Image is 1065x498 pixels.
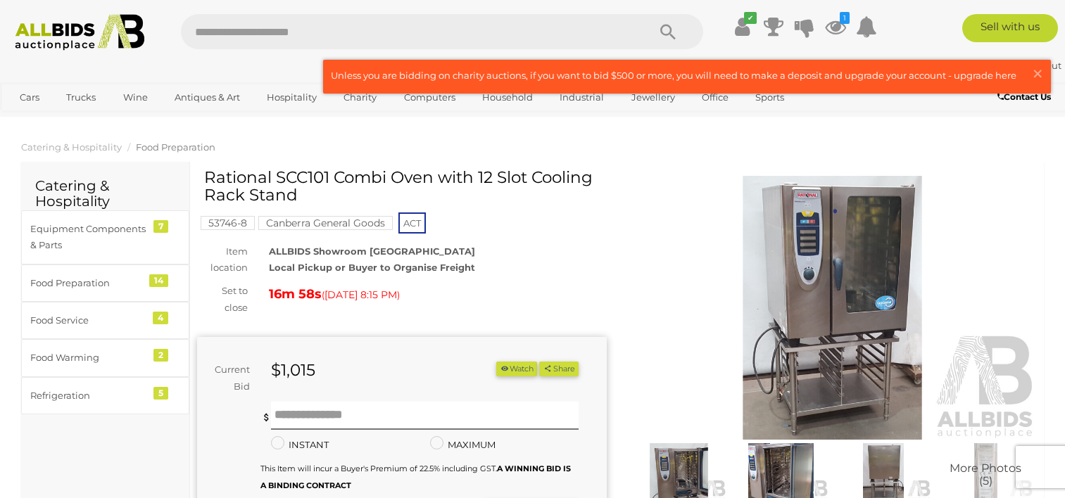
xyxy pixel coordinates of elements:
button: Watch [496,362,537,376]
a: Antiques & Art [165,86,249,109]
a: 1 [825,14,846,39]
span: ACT [398,212,426,234]
span: [DATE] 8:15 PM [324,288,397,301]
a: Hospitality [258,86,326,109]
div: Refrigeration [30,388,146,404]
a: Trucks [57,86,105,109]
i: 1 [840,12,850,24]
i: ✔ [744,12,757,24]
a: Jewellery [622,86,684,109]
strong: ALLBIDS Showroom [GEOGRAPHIC_DATA] [269,245,475,257]
div: 14 [149,274,168,287]
a: Equipment Components & Parts 7 [21,210,189,264]
div: 4 [153,312,168,324]
a: Office [693,86,738,109]
a: Catering & Hospitality [21,141,122,153]
div: Item location [187,243,258,276]
div: Equipment Components & Parts [30,221,146,254]
a: Cars [11,86,49,109]
strong: Local Pickup or Buyer to Organise Freight [269,262,475,273]
a: [GEOGRAPHIC_DATA] [11,109,129,132]
a: Refrigeration 5 [21,377,189,414]
a: Household [473,86,542,109]
h2: Catering & Hospitality [35,178,175,209]
h1: Rational SCC101 Combi Oven with 12 Slot Cooling Rack Stand [204,169,603,205]
span: × [1031,60,1044,87]
strong: 16m 58s [269,286,322,302]
a: Wine [114,86,157,109]
a: Canberra General Goods [258,217,393,229]
button: Share [539,362,578,376]
button: Search [633,14,703,49]
a: Sports [746,86,793,109]
div: Set to close [187,283,258,316]
mark: Canberra General Goods [258,216,393,230]
img: Rational SCC101 Combi Oven with 12 Slot Cooling Rack Stand [628,176,1038,440]
b: Contact Us [997,91,1051,102]
span: More Photos (5) [950,463,1021,487]
a: Sell with us [962,14,1058,42]
li: Watch this item [496,362,537,376]
a: ✔ [732,14,753,39]
label: MAXIMUM [430,437,496,453]
b: A WINNING BID IS A BINDING CONTRACT [260,464,571,490]
div: 7 [153,220,168,233]
small: This Item will incur a Buyer's Premium of 22.5% including GST. [260,464,571,490]
div: Food Preparation [30,275,146,291]
a: Food Warming 2 [21,339,189,376]
a: Food Service 4 [21,302,189,339]
label: INSTANT [271,437,329,453]
a: Computers [395,86,465,109]
a: Industrial [550,86,613,109]
a: Charity [334,86,386,109]
div: 2 [153,349,168,362]
div: Current Bid [197,362,260,395]
a: 53746-8 [201,217,255,229]
div: Food Service [30,312,146,328]
a: Food Preparation 14 [21,264,189,302]
a: Food Preparation [136,141,215,153]
strong: $1,015 [271,360,315,380]
a: Contact Us [997,89,1054,105]
div: 5 [153,387,168,400]
mark: 53746-8 [201,216,255,230]
div: Food Warming [30,350,146,366]
span: ( ) [322,289,400,300]
img: Allbids.com.au [8,14,151,51]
